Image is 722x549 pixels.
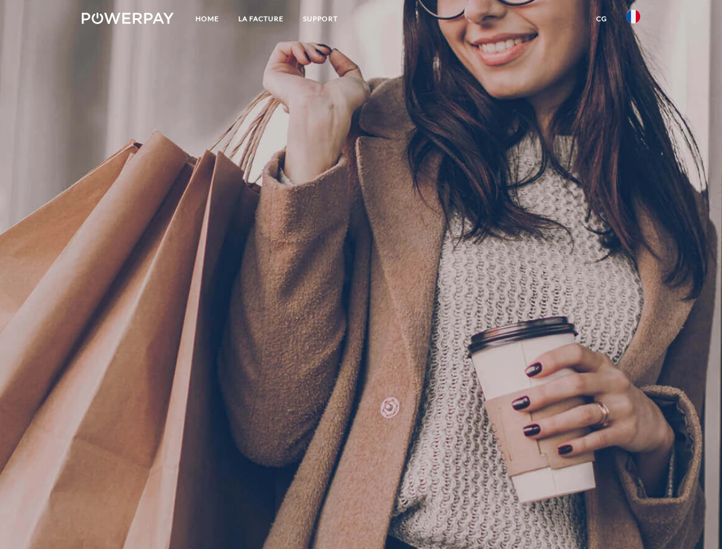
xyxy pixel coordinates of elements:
[229,9,293,29] a: LA FACTURE
[82,13,174,24] img: logo-powerpay-white.svg
[627,10,640,23] img: fr
[587,9,617,29] a: CG
[293,9,348,29] a: Support
[186,9,229,29] a: Home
